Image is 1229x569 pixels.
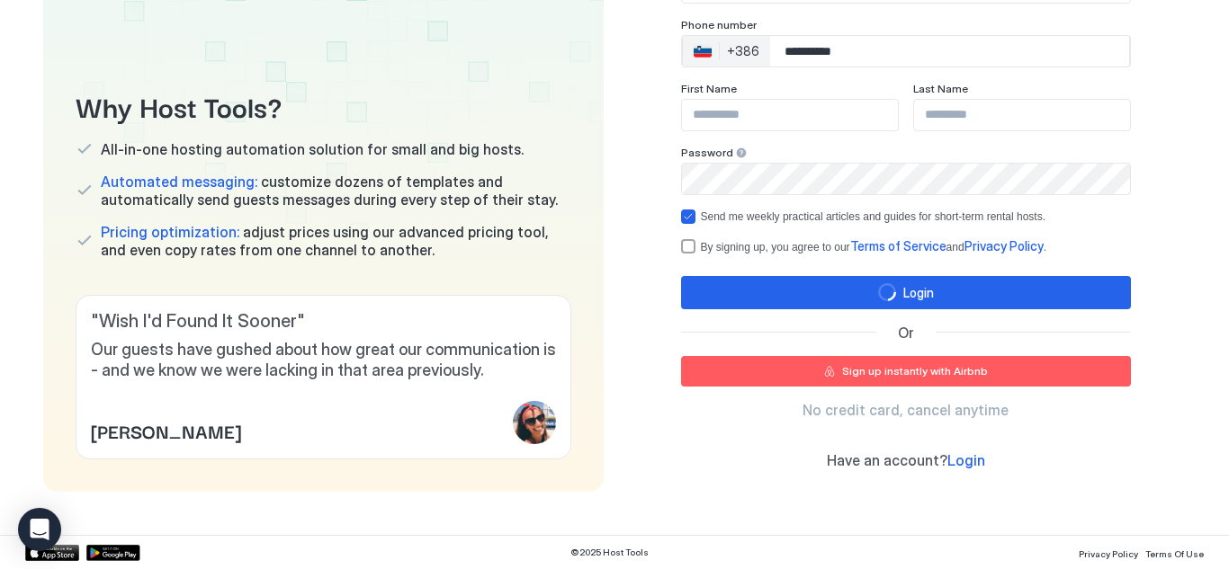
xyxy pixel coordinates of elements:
span: All-in-one hosting automation solution for small and big hosts. [101,140,524,158]
span: © 2025 Host Tools [570,547,649,558]
span: Privacy Policy [1079,548,1138,559]
a: App Store [25,545,79,561]
a: Privacy Policy [1079,543,1138,562]
div: By signing up, you agree to our and . [701,238,1046,254]
span: No credit card, cancel anytime [803,401,1009,419]
button: loadingLogin [681,276,1131,309]
span: Phone number [681,18,757,31]
div: termsPrivacy [681,238,1131,254]
input: Phone Number input [770,35,1129,67]
div: 🇸🇮 [694,40,712,62]
span: customize dozens of templates and automatically send guests messages during every step of their s... [101,173,571,209]
div: Send me weekly practical articles and guides for short-term rental hosts. [701,210,1046,223]
span: Why Host Tools? [76,85,571,126]
span: Automated messaging: [101,173,257,191]
span: Password [681,146,733,159]
a: Terms of Service [850,240,946,253]
span: " Wish I'd Found It Sooner " [91,310,556,333]
div: optOut [681,209,1131,224]
span: Last Name [913,82,968,95]
span: Terms of Service [850,238,946,253]
input: Input Field [682,100,898,130]
div: Open Intercom Messenger [18,508,61,551]
span: First Name [681,82,737,95]
div: profile [513,401,556,444]
div: loading [878,283,896,301]
span: adjust prices using our advanced pricing tool, and even copy rates from one channel to another. [101,223,571,259]
input: Input Field [682,164,1130,194]
input: Input Field [914,100,1130,130]
button: Sign up instantly with Airbnb [681,356,1131,387]
div: +386 [727,43,759,59]
span: Privacy Policy [964,238,1044,253]
span: Have an account? [827,451,947,469]
span: Terms Of Use [1145,548,1204,559]
a: Login [947,451,985,470]
a: Terms Of Use [1145,543,1204,562]
a: Google Play Store [86,545,140,561]
div: Sign up instantly with Airbnb [842,363,988,379]
span: Pricing optimization: [101,223,239,241]
span: [PERSON_NAME] [91,417,241,444]
div: Login [903,283,934,302]
div: Countries button [683,36,770,67]
span: Our guests have gushed about how great our communication is - and we know we were lacking in that... [91,340,556,380]
span: Login [947,451,985,469]
span: Or [898,324,914,342]
a: Privacy Policy [964,240,1044,253]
